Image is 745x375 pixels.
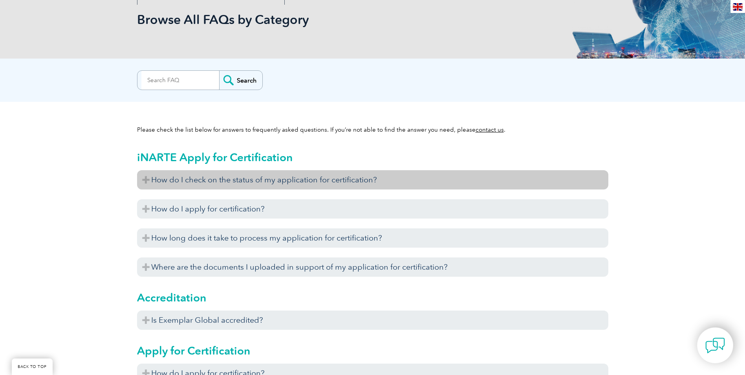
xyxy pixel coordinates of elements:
img: en [733,3,743,11]
h3: Where are the documents I uploaded in support of my application for certification? [137,257,608,277]
h2: iNARTE Apply for Certification [137,151,608,164]
h3: How do I apply for certification? [137,199,608,219]
h2: Accreditation [137,291,608,304]
a: contact us [476,126,504,133]
h3: Is Exemplar Global accredited? [137,311,608,330]
h3: How do I check on the status of my application for certification? [137,170,608,189]
h3: How long does it take to process my application for certification? [137,228,608,248]
a: BACK TO TOP [12,358,53,375]
img: contact-chat.png [705,336,725,355]
input: Search [219,71,262,90]
h2: Apply for Certification [137,344,608,357]
h1: Browse All FAQs by Category [137,12,439,27]
p: Please check the list below for answers to frequently asked questions. If you’re not able to find... [137,125,608,134]
input: Search FAQ [141,71,219,90]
